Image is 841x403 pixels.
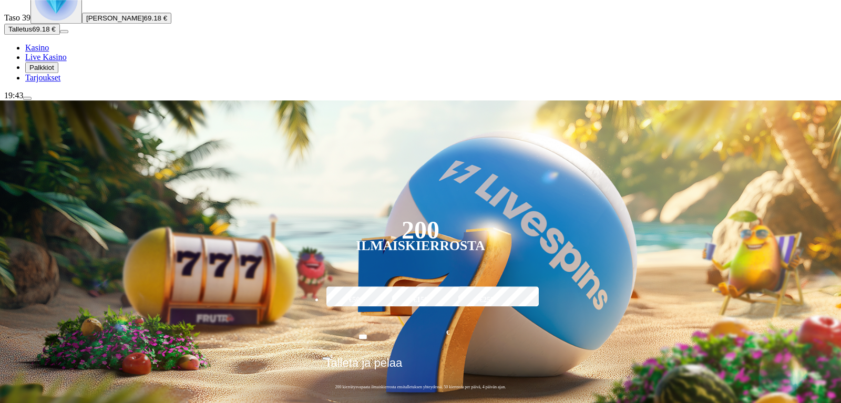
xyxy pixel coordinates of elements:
[331,353,334,359] span: €
[8,25,32,33] span: Talletus
[25,73,60,82] a: gift-inverted iconTarjoukset
[82,13,171,24] button: [PERSON_NAME]69.18 €
[144,14,167,22] span: 69.18 €
[446,328,449,338] span: €
[86,14,144,22] span: [PERSON_NAME]
[60,30,68,33] button: menu
[402,224,439,236] div: 200
[322,384,519,390] span: 200 kierrätysvapaata ilmaiskierrosta ensitalletuksen yhteydessä. 50 kierrosta per päivä, 4 päivän...
[4,13,30,22] span: Taso 39
[25,62,58,73] button: reward iconPalkkiot
[325,356,403,377] span: Talleta ja pelaa
[25,53,67,61] a: poker-chip iconLive Kasino
[324,285,385,315] label: €50
[4,24,60,35] button: Talletusplus icon69.18 €
[356,240,485,252] div: Ilmaiskierrosta
[29,64,54,71] span: Palkkiot
[25,53,67,61] span: Live Kasino
[23,97,32,100] button: menu
[25,43,49,52] a: diamond iconKasino
[389,285,451,315] label: €150
[456,285,517,315] label: €250
[32,25,55,33] span: 69.18 €
[322,356,519,378] button: Talleta ja pelaa
[25,43,49,52] span: Kasino
[25,73,60,82] span: Tarjoukset
[4,91,23,100] span: 19:43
